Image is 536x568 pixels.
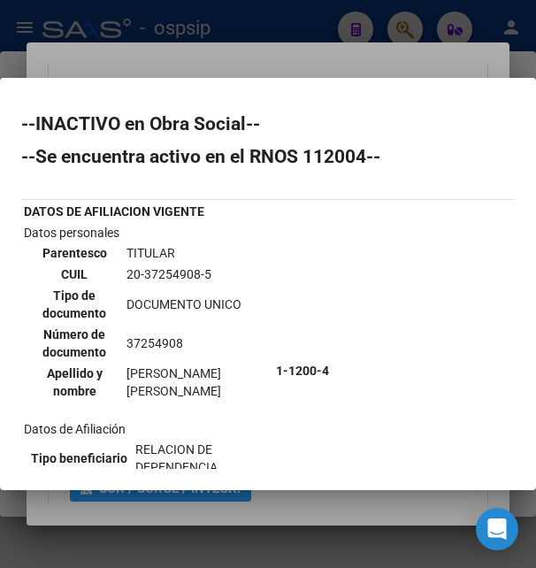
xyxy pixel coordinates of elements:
[24,204,204,219] b: DATOS DE AFILIACION VIGENTE
[126,364,271,401] td: [PERSON_NAME] [PERSON_NAME]
[134,440,271,477] td: RELACION DE DEPENDENCIA
[21,148,515,165] h2: --Se encuentra activo en el RNOS 112004--
[26,364,124,401] th: Apellido y nombre
[26,325,124,362] th: Número de documento
[276,364,329,378] b: 1-1200-4
[26,265,124,284] th: CUIL
[126,325,271,362] td: 37254908
[126,265,271,284] td: 20-37254908-5
[126,286,271,323] td: DOCUMENTO UNICO
[126,243,271,263] td: TITULAR
[23,223,273,518] td: Datos personales Datos de Afiliación
[26,286,124,323] th: Tipo de documento
[476,508,518,550] div: Open Intercom Messenger
[26,440,133,477] th: Tipo beneficiario
[26,243,124,263] th: Parentesco
[21,115,515,133] h2: --INACTIVO en Obra Social--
